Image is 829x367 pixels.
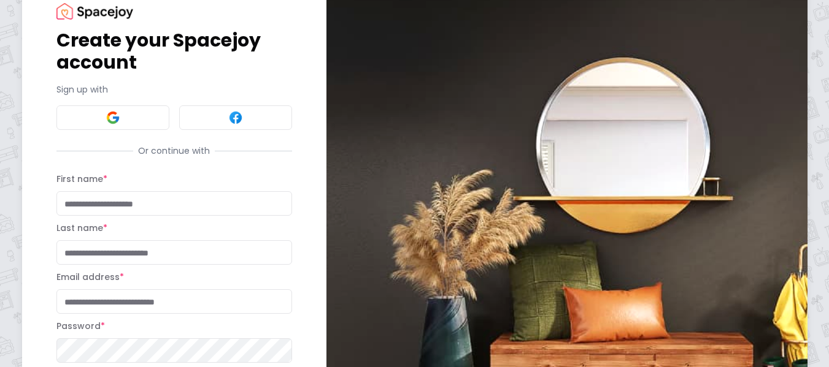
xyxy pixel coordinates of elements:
[56,320,105,332] label: Password
[56,173,107,185] label: First name
[228,110,243,125] img: Facebook signin
[56,3,133,20] img: Spacejoy Logo
[56,83,292,96] p: Sign up with
[106,110,120,125] img: Google signin
[56,271,124,283] label: Email address
[56,222,107,234] label: Last name
[56,29,292,74] h1: Create your Spacejoy account
[133,145,215,157] span: Or continue with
